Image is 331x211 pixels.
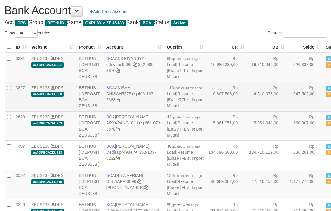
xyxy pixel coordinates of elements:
[171,20,188,26] span: Active
[167,68,203,79] a: Import Mutasi
[116,97,120,102] a: Copy 4061672383 to clipboard
[167,85,202,90] span: 116
[132,91,137,96] a: Copy ANISAH5575 to clipboard
[106,179,136,184] a: DELAAFRI3096
[15,20,28,26] span: DPS
[167,202,198,207] span: 89
[29,41,76,53] th: Website: activate to sort column ascending
[104,82,164,111] td: ANISAH 406-167-2383
[247,140,287,170] td: Rp 134.710.119,00
[167,127,203,137] a: Import Mutasi
[287,53,323,82] td: Rp 626.338,00
[106,85,115,90] span: BCA
[5,29,50,38] label: Show entries
[247,111,287,140] td: Rp 5.951.944,00
[31,173,50,178] a: ZEUS138
[106,56,115,61] span: BCA
[287,82,323,111] td: Rp 547.502,00
[137,179,141,184] a: Copy DELAAFRI3096 to clipboard
[247,41,287,53] th: DB: activate to sort column ascending
[76,53,104,82] td: BETHUB [ DEPOSIT BCA ZEUS138 ]
[177,121,193,125] a: Resume
[206,111,247,140] td: Rp 5.961.951,00
[106,62,131,67] a: ndriyans9696
[106,202,115,207] span: BCA
[167,115,200,119] span: 42
[29,82,76,111] td: DPS
[167,121,176,125] a: Load
[164,41,206,53] th: Queries: activate to sort column ascending
[247,53,287,82] td: Rp 16.710.042,00
[168,156,190,161] a: EraseTFList
[177,150,193,155] a: Resume
[133,62,137,67] a: Copy ndriyans9696 to clipboard
[29,111,76,140] td: DPS
[106,150,132,155] a: Dedisupr4934
[167,85,203,108] span: | | |
[174,174,202,178] span: updated 14 mins ago
[167,97,203,108] a: Import Mutasi
[104,140,164,170] td: [PERSON_NAME] 352-103-5232
[13,170,29,199] td: 3552
[106,115,115,119] span: BCA
[167,56,203,79] span: | | |
[139,121,144,125] a: Copy ARYAPANG1811 to clipboard
[167,179,176,184] a: Load
[144,185,148,190] a: Copy 8692458639 to clipboard
[167,56,199,61] span: 80
[172,203,198,207] span: updated 4 mins ago
[76,170,104,199] td: BETHUB [ DEPOSIT BCA ZEUS138 ]
[172,116,200,119] span: updated 13 mins ago
[31,179,64,184] span: aaf-DPBCAZEUS15
[76,111,104,140] td: BETHUB [ DEPOSIT BCA ZEUS138 ]
[177,179,193,184] a: Resume
[247,82,287,111] td: Rp 6.510.073,00
[29,170,76,199] td: DPS
[167,91,176,96] a: Load
[86,6,131,17] a: Add Bank Account
[167,173,202,178] span: 136
[31,85,50,90] a: ZEUS138
[104,111,164,140] td: [PERSON_NAME] 664-073-3878
[31,150,64,155] span: aaf-DPBCAZEUS13
[104,53,164,82] td: ANDRIYANSYAH 352-089-8670
[284,29,326,38] input: Search:
[177,62,193,67] a: Resume
[76,140,104,170] td: BETHUB [ DEPOSIT BCA ZEUS138 ]
[13,82,29,111] td: 3827
[287,170,323,199] td: Rp 1.171.774,00
[167,62,176,67] a: Load
[174,87,202,90] span: updated 10 mins ago
[106,91,131,96] a: ANISAH5575
[206,82,247,111] td: Rp 6.897.568,00
[106,121,138,125] a: ARYAPANG1811
[104,41,164,53] th: Account: activate to sort column ascending
[104,170,164,199] td: DELA AFRIANI [PHONE_NUMBER]
[177,91,193,96] a: Resume
[268,29,326,38] label: Search:
[172,145,200,148] span: updated 14 mins ago
[168,127,190,131] a: EraseTFList
[5,20,326,26] h4: Acc: Group: Game: Bank: Status:
[206,170,247,199] td: Rp 48.689.382,00
[31,115,50,119] a: ZEUS138
[31,56,50,61] a: ZEUS138
[31,62,64,68] span: aaf-DPBCAZEUS01
[13,41,29,53] th: ID: activate to sort column ascending
[83,20,126,26] span: OXPLAY > ZEUS138
[247,170,287,199] td: Rp 47.810.156,00
[287,111,323,140] td: Rp 160.007,00
[206,53,247,82] td: Rp 16.986.380,00
[172,57,200,61] span: updated 47 secs ago
[76,82,104,111] td: BETHUB [ DEPOSIT BCA ZEUS138 ]
[45,20,67,26] span: BETHUB
[31,144,50,149] a: ZEUS138
[31,92,64,97] span: aaf-DPBCAZEUS08
[116,156,120,161] a: Copy 3521035232 to clipboard
[106,144,115,149] span: BCA
[106,173,115,178] span: BCA
[76,41,104,53] th: Product: activate to sort column ascending
[116,68,120,73] a: Copy 3520898670 to clipboard
[168,97,190,102] a: EraseTFList
[167,144,200,149] span: 46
